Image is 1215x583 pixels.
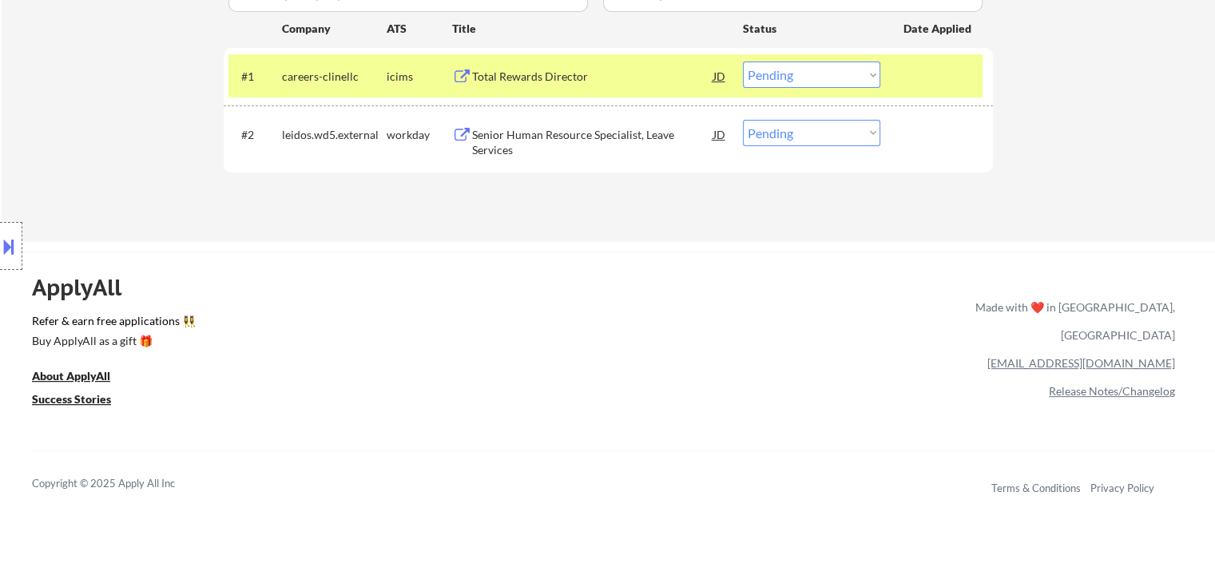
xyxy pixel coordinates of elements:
[32,476,216,492] div: Copyright © 2025 Apply All Inc
[387,127,452,143] div: workday
[969,293,1175,349] div: Made with ❤️ in [GEOGRAPHIC_DATA], [GEOGRAPHIC_DATA]
[282,127,387,143] div: leidos.wd5.external
[991,482,1081,494] a: Terms & Conditions
[712,120,728,149] div: JD
[32,392,111,406] u: Success Stories
[32,391,133,410] a: Success Stories
[472,69,713,85] div: Total Rewards Director
[282,21,387,37] div: Company
[387,21,452,37] div: ATS
[1049,384,1175,398] a: Release Notes/Changelog
[241,69,269,85] div: #1
[282,69,387,85] div: careers-clinellc
[987,356,1175,370] a: [EMAIL_ADDRESS][DOMAIN_NAME]
[387,69,452,85] div: icims
[1090,482,1154,494] a: Privacy Policy
[903,21,974,37] div: Date Applied
[452,21,728,37] div: Title
[743,14,880,42] div: Status
[472,127,713,158] div: Senior Human Resource Specialist, Leave Services
[32,315,641,332] a: Refer & earn free applications 👯‍♀️
[712,61,728,90] div: JD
